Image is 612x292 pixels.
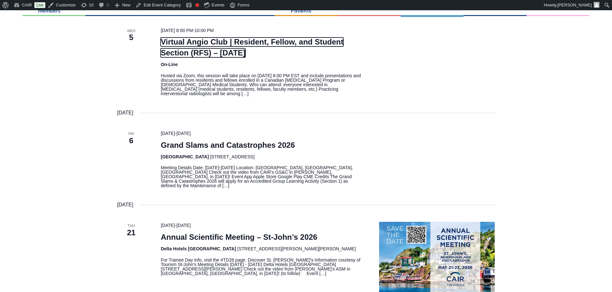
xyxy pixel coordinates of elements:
[161,258,364,276] p: For Trainee Day info, visit the #TD26 page. Discover St. [PERSON_NAME]'s Information courtesy of ...
[161,28,214,33] time: -
[161,246,236,251] span: Delta Hotels [GEOGRAPHIC_DATA]
[237,246,356,251] span: [STREET_ADDRESS][PERSON_NAME][PERSON_NAME]
[161,28,193,33] span: [DATE] 8:00 PM
[34,2,45,8] a: Live
[117,201,133,209] time: [DATE]
[176,131,191,136] span: [DATE]
[176,223,191,228] span: [DATE]
[161,38,343,57] a: Virtual Angio Club | Resident, Fellow, and Student Section (RFS) – [DATE]
[161,223,175,228] span: [DATE]
[117,32,146,43] span: 5
[161,233,317,242] a: Annual Scientific Meeting – St-John’s 2026
[117,227,146,238] span: 21
[161,131,175,136] span: [DATE]
[161,223,191,228] time: -
[117,131,146,137] span: Fri
[379,222,495,292] img: Capture d’écran 2025-06-06 150827
[210,154,254,159] span: [STREET_ADDRESS]
[117,28,146,34] span: Wed
[194,28,214,33] span: 10:00 PM
[117,223,146,229] span: Thu
[557,3,592,7] span: [PERSON_NAME]
[161,141,295,150] a: Grand Slams and Catastrophes 2026
[161,131,191,136] time: -
[195,3,199,7] div: Focus keyphrase not set
[161,165,364,188] p: Meeting Details Date: [DATE]-[DATE] Location: [GEOGRAPHIC_DATA], [GEOGRAPHIC_DATA], [GEOGRAPHIC_D...
[161,73,364,96] p: Hosted via Zoom, this session will take place on [DATE] 8:00 PM EST and include presentations and...
[117,109,133,117] time: [DATE]
[161,154,209,159] span: [GEOGRAPHIC_DATA]
[161,62,178,67] span: On-Line
[117,135,146,146] span: 6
